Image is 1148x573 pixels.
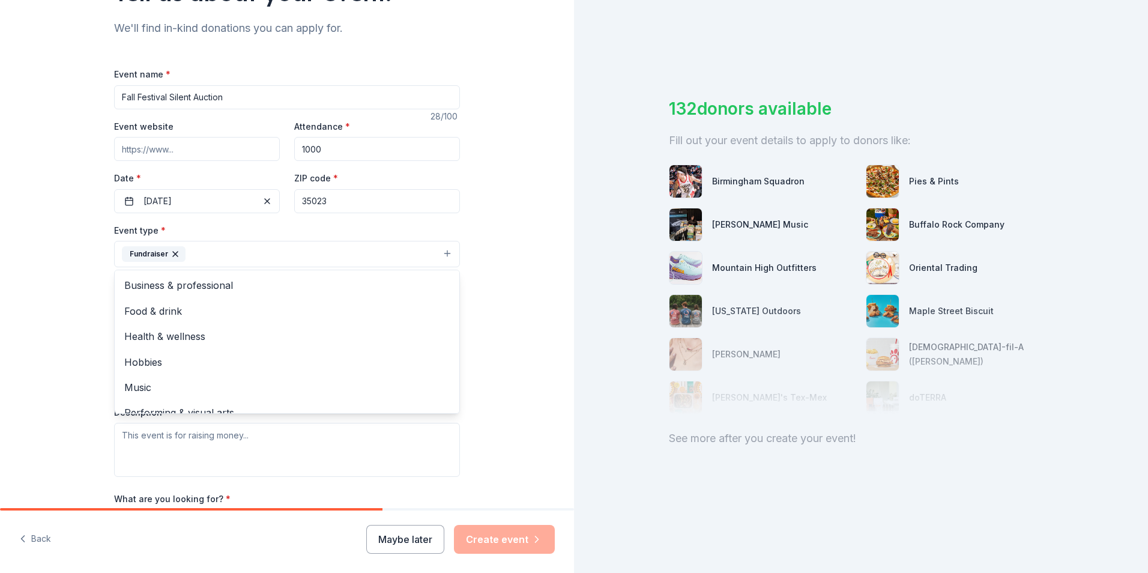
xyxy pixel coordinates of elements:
div: Fundraiser [122,246,186,262]
div: Fundraiser [114,270,460,414]
span: Business & professional [124,277,450,293]
span: Hobbies [124,354,450,370]
span: Food & drink [124,303,450,319]
span: Health & wellness [124,329,450,344]
span: Performing & visual arts [124,405,450,420]
button: Fundraiser [114,241,460,267]
span: Music [124,380,450,395]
